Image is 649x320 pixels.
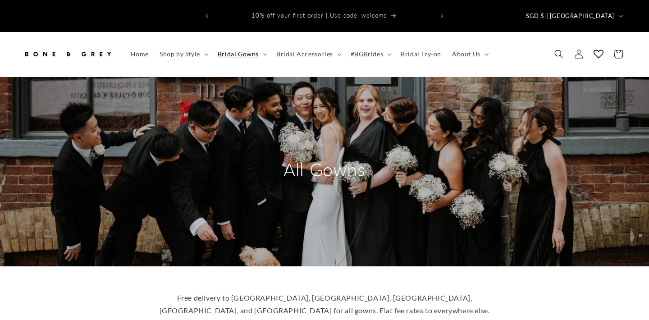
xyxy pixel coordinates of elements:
button: SGD $ | [GEOGRAPHIC_DATA] [521,7,626,24]
span: Home [131,50,149,58]
summary: Search [549,44,569,64]
span: 10% off your first order | Use code: welcome [251,12,387,19]
span: SGD $ | [GEOGRAPHIC_DATA] [526,12,614,21]
a: Home [125,45,154,64]
span: #BGBrides [351,50,383,58]
span: About Us [452,50,480,58]
summary: Bridal Gowns [212,45,271,64]
summary: About Us [447,45,493,64]
span: Shop by Style [160,50,200,58]
summary: #BGBrides [345,45,395,64]
a: Bone and Grey Bridal [19,41,116,68]
span: Bridal Try-on [401,50,441,58]
span: Bridal Gowns [218,50,259,58]
h2: All Gowns [239,158,410,181]
img: Bone and Grey Bridal [23,44,113,64]
a: Bridal Try-on [395,45,447,64]
summary: Shop by Style [154,45,212,64]
p: Free delivery to [GEOGRAPHIC_DATA], [GEOGRAPHIC_DATA], [GEOGRAPHIC_DATA], [GEOGRAPHIC_DATA], and ... [149,292,500,318]
button: Next announcement [432,7,452,24]
summary: Bridal Accessories [271,45,345,64]
button: Previous announcement [197,7,217,24]
span: Bridal Accessories [276,50,333,58]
